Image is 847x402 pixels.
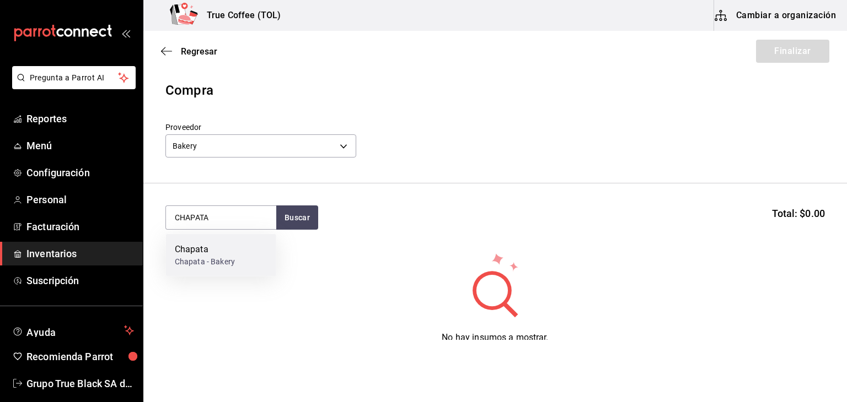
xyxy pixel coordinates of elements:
span: Regresar [181,46,217,57]
span: Personal [26,192,134,207]
button: Regresar [161,46,217,57]
span: Reportes [26,111,134,126]
span: Grupo True Black SA de CV [26,376,134,391]
label: Proveedor [165,123,356,131]
div: Compra [165,80,825,100]
span: Total: $0.00 [772,206,825,221]
span: Inventarios [26,246,134,261]
span: Recomienda Parrot [26,349,134,364]
span: Pregunta a Parrot AI [30,72,119,84]
span: Suscripción [26,273,134,288]
span: Facturación [26,219,134,234]
div: Chapata [175,243,235,256]
button: Pregunta a Parrot AI [12,66,136,89]
div: Bakery [165,134,356,157]
button: open_drawer_menu [121,29,130,37]
span: No hay insumos a mostrar. Busca un insumo para agregarlo a la lista [412,332,577,356]
input: Buscar insumo [166,206,276,229]
div: Chapata - Bakery [175,256,235,268]
span: Menú [26,138,134,153]
span: Ayuda [26,324,120,337]
button: Buscar [276,205,318,230]
span: Configuración [26,165,134,180]
h3: True Coffee (TOL) [198,9,281,22]
a: Pregunta a Parrot AI [8,80,136,91]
